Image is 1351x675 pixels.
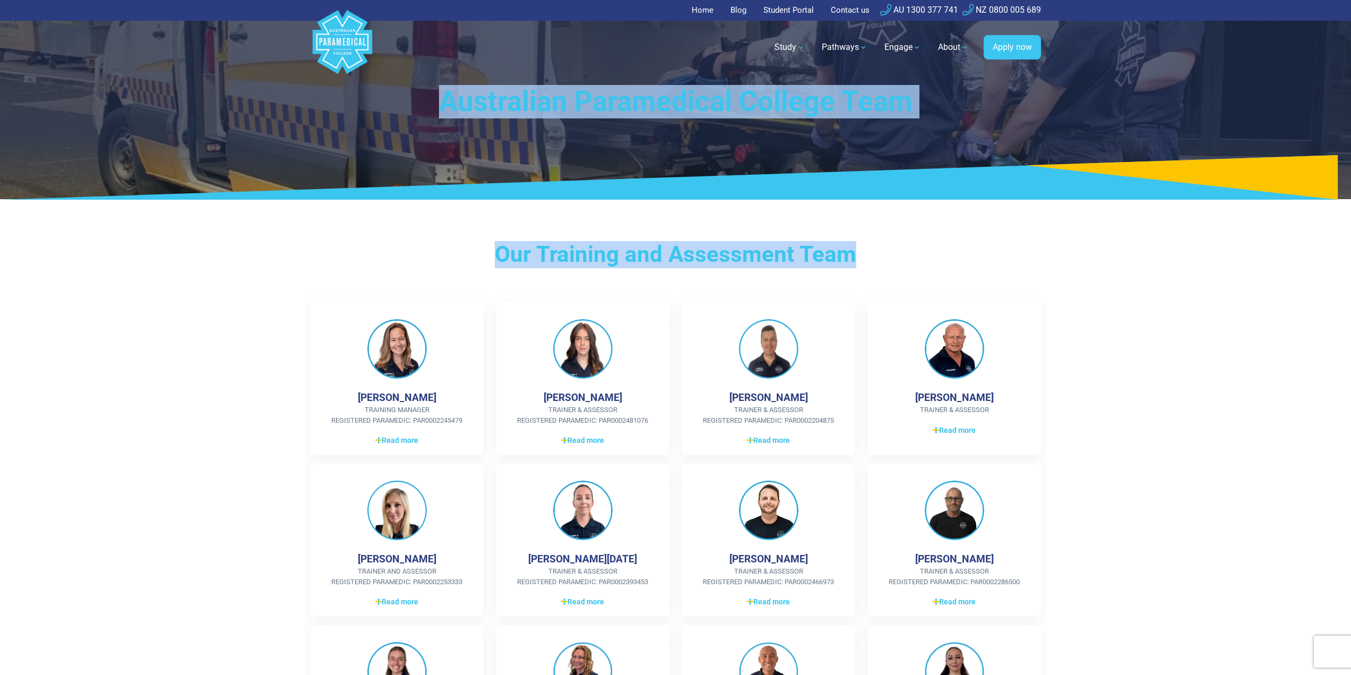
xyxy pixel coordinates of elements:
[561,435,604,446] span: Read more
[328,405,467,425] span: Training Manager Registered Paramedic: PAR0002245479
[747,435,790,446] span: Read more
[544,391,622,404] h4: [PERSON_NAME]
[885,566,1024,587] span: Trainer & Assessor Registered Paramedic: PAR0002286500
[561,596,604,608] span: Read more
[815,32,874,62] a: Pathways
[365,85,986,118] h1: Australian Paramedical College Team
[699,595,838,608] a: Read more
[885,405,1024,415] span: Trainer & Assessor
[528,553,637,565] h4: [PERSON_NAME][DATE]
[699,434,838,447] a: Read more
[513,595,652,608] a: Read more
[365,241,986,268] h3: Our Training and Assessment Team
[513,566,652,587] span: Trainer & Assessor Registered Paramedic: PAR0002393453
[553,481,613,540] img: Sophie Lucia Griffiths
[367,319,427,379] img: Jaime Wallis
[699,405,838,425] span: Trainer & Assessor Registered Paramedic: PAR0002204875
[925,481,984,540] img: Mick Jones
[932,32,975,62] a: About
[729,391,808,404] h4: [PERSON_NAME]
[739,319,798,379] img: Chris King
[513,405,652,425] span: Trainer & Assessor Registered Paramedic: PAR0002481076
[328,434,467,447] a: Read more
[885,595,1024,608] a: Read more
[375,596,418,608] span: Read more
[885,424,1024,437] a: Read more
[915,553,994,565] h4: [PERSON_NAME]
[367,481,427,540] img: Jolene Moss
[915,391,994,404] h4: [PERSON_NAME]
[328,595,467,608] a: Read more
[984,35,1041,59] a: Apply now
[933,596,976,608] span: Read more
[739,481,798,540] img: Nathan Seidel
[328,566,467,587] span: Trainer and Assessor Registered Paramedic: PAR0002253333
[933,425,976,436] span: Read more
[699,566,838,587] span: Trainer & Assessor Registered Paramedic: PAR0002466973
[729,553,808,565] h4: [PERSON_NAME]
[768,32,811,62] a: Study
[513,434,652,447] a: Read more
[962,5,1041,15] a: NZ 0800 005 689
[375,435,418,446] span: Read more
[358,553,436,565] h4: [PERSON_NAME]
[925,319,984,379] img: Jens Hojby
[747,596,790,608] span: Read more
[553,319,613,379] img: Betina Ellul
[880,5,958,15] a: AU 1300 377 741
[358,391,436,404] h4: [PERSON_NAME]
[311,21,374,74] a: Australian Paramedical College
[878,32,927,62] a: Engage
